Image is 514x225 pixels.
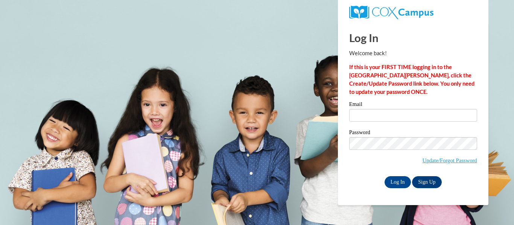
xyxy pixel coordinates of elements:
[412,176,441,188] a: Sign Up
[349,64,474,95] strong: If this is your FIRST TIME logging in to the [GEOGRAPHIC_DATA][PERSON_NAME], click the Create/Upd...
[423,157,477,163] a: Update/Forgot Password
[385,176,411,188] input: Log In
[349,6,477,19] a: COX Campus
[349,101,477,109] label: Email
[349,49,477,57] p: Welcome back!
[349,6,433,19] img: COX Campus
[349,30,477,45] h1: Log In
[349,130,477,137] label: Password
